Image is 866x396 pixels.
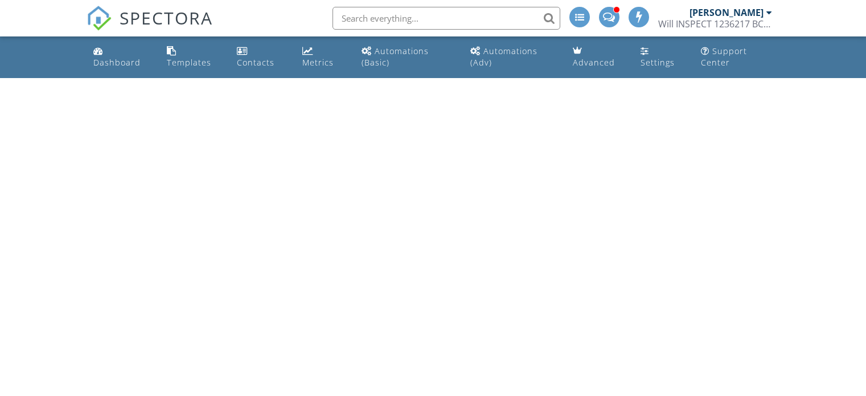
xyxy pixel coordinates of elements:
div: Advanced [573,57,615,68]
div: Automations (Adv) [470,46,537,68]
a: Settings [636,41,687,74]
a: Dashboard [89,41,153,74]
a: Automations (Advanced) [466,41,559,74]
a: Templates [162,41,224,74]
input: Search everything... [333,7,560,30]
div: Settings [641,57,675,68]
div: Templates [167,57,211,68]
div: Dashboard [93,57,141,68]
div: Will INSPECT 1236217 BC LTD [658,18,772,30]
div: Support Center [701,46,747,68]
a: SPECTORA [87,15,213,39]
div: Contacts [237,57,274,68]
a: Support Center [696,41,777,74]
img: The Best Home Inspection Software - Spectora [87,6,112,31]
div: Metrics [302,57,334,68]
a: Advanced [568,41,627,74]
a: Automations (Basic) [357,41,457,74]
div: Automations (Basic) [362,46,429,68]
a: Metrics [298,41,348,74]
a: Contacts [232,41,289,74]
div: [PERSON_NAME] [689,7,764,18]
span: SPECTORA [120,6,213,30]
